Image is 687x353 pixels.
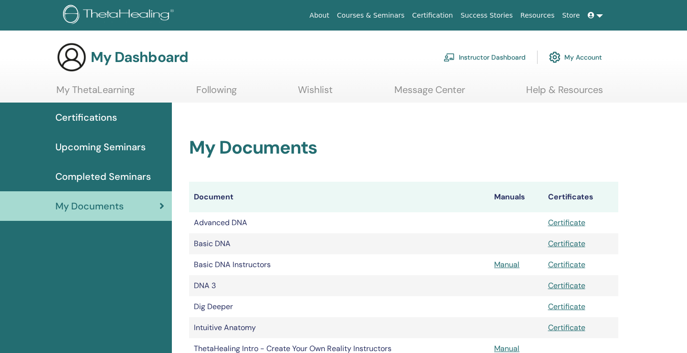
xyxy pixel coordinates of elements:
[559,7,584,24] a: Store
[489,182,543,212] th: Manuals
[548,239,585,249] a: Certificate
[189,182,489,212] th: Document
[457,7,517,24] a: Success Stories
[306,7,333,24] a: About
[56,84,135,103] a: My ThetaLearning
[548,218,585,228] a: Certificate
[444,53,455,62] img: chalkboard-teacher.svg
[55,110,117,125] span: Certifications
[189,137,618,159] h2: My Documents
[91,49,188,66] h3: My Dashboard
[548,260,585,270] a: Certificate
[55,140,146,154] span: Upcoming Seminars
[189,233,489,254] td: Basic DNA
[189,275,489,296] td: DNA 3
[333,7,409,24] a: Courses & Seminars
[394,84,465,103] a: Message Center
[189,212,489,233] td: Advanced DNA
[517,7,559,24] a: Resources
[549,49,560,65] img: cog.svg
[548,322,585,332] a: Certificate
[548,280,585,291] a: Certificate
[543,182,618,212] th: Certificates
[526,84,603,103] a: Help & Resources
[55,169,151,184] span: Completed Seminars
[298,84,333,103] a: Wishlist
[189,317,489,338] td: Intuitive Anatomy
[548,301,585,311] a: Certificate
[196,84,237,103] a: Following
[56,42,87,73] img: generic-user-icon.jpg
[55,199,124,213] span: My Documents
[189,254,489,275] td: Basic DNA Instructors
[549,47,602,68] a: My Account
[63,5,177,26] img: logo.png
[444,47,526,68] a: Instructor Dashboard
[494,260,519,270] a: Manual
[189,296,489,317] td: Dig Deeper
[408,7,456,24] a: Certification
